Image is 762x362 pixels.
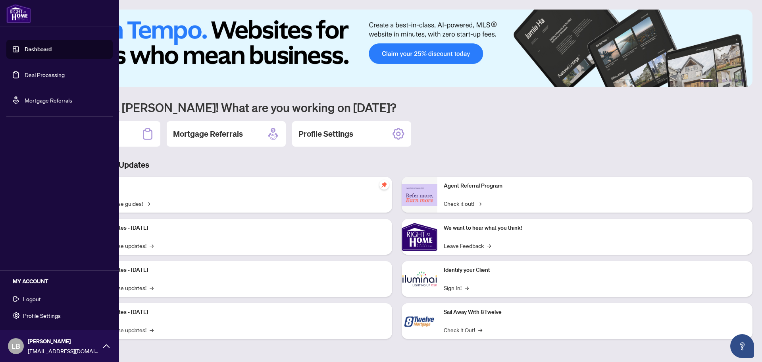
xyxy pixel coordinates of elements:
[379,180,389,190] span: pushpin
[25,71,65,78] a: Deal Processing
[6,309,113,322] button: Profile Settings
[444,199,481,208] a: Check it out!→
[716,79,719,82] button: 2
[402,261,437,297] img: Identify your Client
[478,325,482,334] span: →
[298,128,353,139] h2: Profile Settings
[83,224,386,232] p: Platform Updates - [DATE]
[12,341,20,352] span: LB
[700,79,713,82] button: 1
[83,308,386,317] p: Platform Updates - [DATE]
[173,128,243,139] h2: Mortgage Referrals
[444,224,746,232] p: We want to hear what you think!
[735,79,738,82] button: 5
[28,337,99,346] span: [PERSON_NAME]
[150,283,154,292] span: →
[741,79,745,82] button: 6
[402,303,437,339] img: Sail Away With 8Twelve
[41,10,752,87] img: Slide 0
[402,184,437,206] img: Agent Referral Program
[28,347,99,355] span: [EMAIL_ADDRESS][DOMAIN_NAME]
[444,308,746,317] p: Sail Away With 8Twelve
[13,277,113,286] h5: MY ACCOUNT
[444,241,491,250] a: Leave Feedback→
[722,79,725,82] button: 3
[444,266,746,275] p: Identify your Client
[25,97,72,104] a: Mortgage Referrals
[444,182,746,190] p: Agent Referral Program
[444,325,482,334] a: Check it Out!→
[25,46,52,53] a: Dashboard
[83,266,386,275] p: Platform Updates - [DATE]
[41,159,752,170] h3: Brokerage & Industry Updates
[146,199,150,208] span: →
[83,182,386,190] p: Self-Help
[477,199,481,208] span: →
[150,241,154,250] span: →
[465,283,469,292] span: →
[23,292,41,305] span: Logout
[402,219,437,255] img: We want to hear what you think!
[729,79,732,82] button: 4
[41,100,752,115] h1: Welcome back [PERSON_NAME]! What are you working on [DATE]?
[6,292,113,306] button: Logout
[730,334,754,358] button: Open asap
[150,325,154,334] span: →
[23,309,61,322] span: Profile Settings
[444,283,469,292] a: Sign In!→
[6,4,31,23] img: logo
[487,241,491,250] span: →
